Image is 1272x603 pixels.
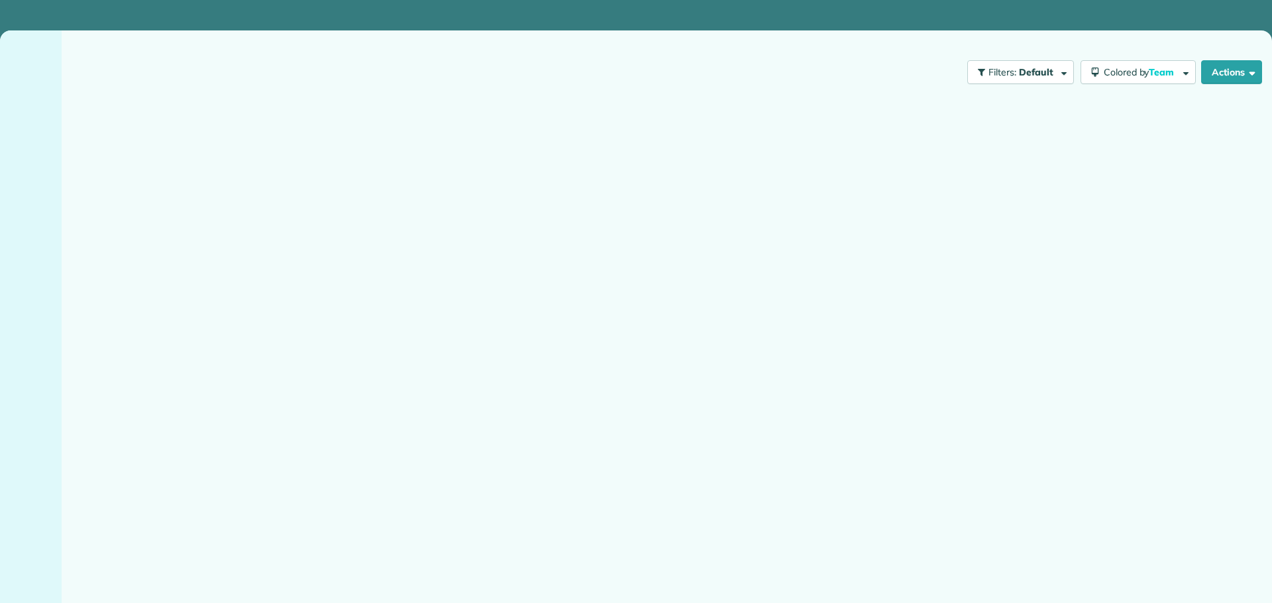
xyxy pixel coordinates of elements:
[961,60,1074,84] a: Filters: Default
[1019,66,1054,78] span: Default
[1149,66,1176,78] span: Team
[1201,60,1262,84] button: Actions
[988,66,1016,78] span: Filters:
[1104,66,1179,78] span: Colored by
[967,60,1074,84] button: Filters: Default
[1081,60,1196,84] button: Colored byTeam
